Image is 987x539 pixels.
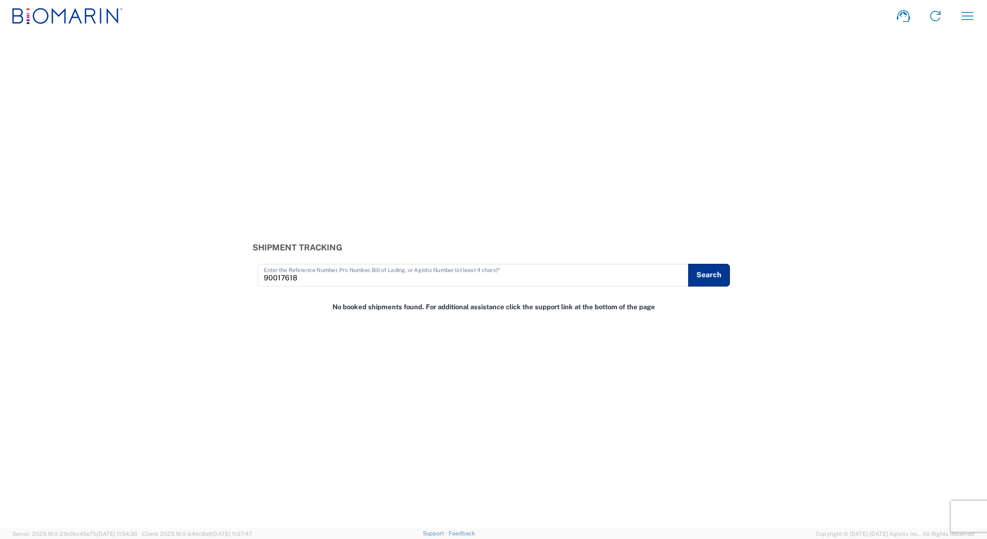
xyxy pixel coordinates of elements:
[212,531,252,537] span: [DATE] 11:37:47
[12,531,137,537] span: Server: 2025.16.0-21b0bc45e7b
[142,531,252,537] span: Client: 2025.16.0-b4dc8a9
[423,530,449,536] a: Support
[97,531,137,537] span: [DATE] 11:54:36
[247,297,740,318] div: No booked shipments found. For additional assistance click the support link at the bottom of the ...
[816,529,975,538] span: Copyright © [DATE]-[DATE] Agistix Inc., All Rights Reserved
[688,264,730,287] button: Search
[12,6,123,26] img: biomarin
[449,530,475,536] a: Feedback
[252,243,735,252] h3: Shipment Tracking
